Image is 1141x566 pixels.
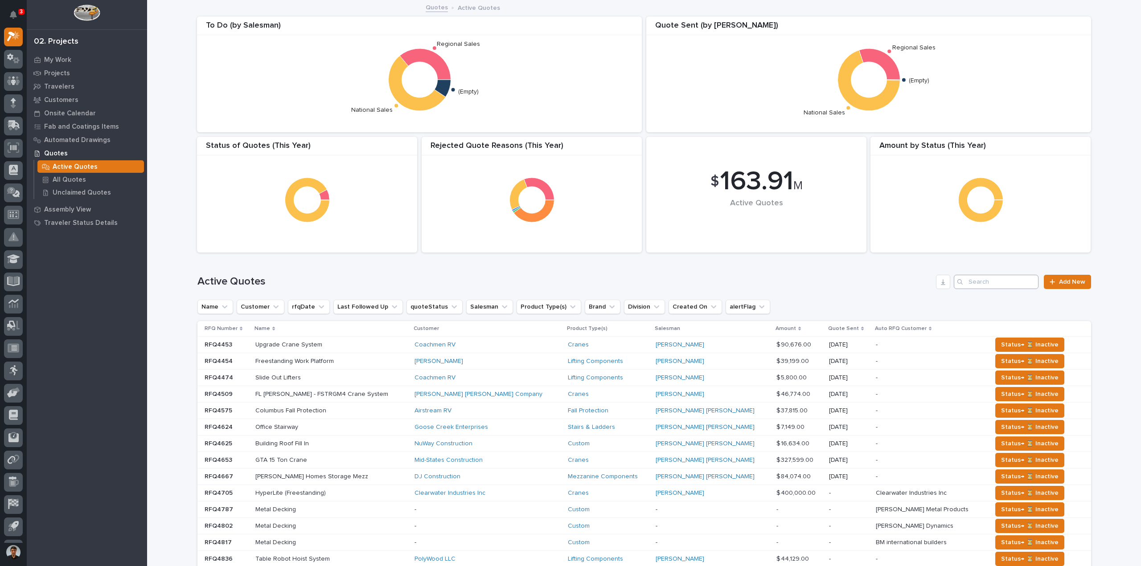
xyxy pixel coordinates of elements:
a: Travelers [27,80,147,93]
a: Lifting Components [568,358,623,365]
p: [PERSON_NAME] Metal Products [876,504,970,513]
p: Assembly View [44,206,91,214]
a: [PERSON_NAME] [656,341,704,349]
a: DJ Construction [415,473,460,480]
span: Status→ ⏳ Inactive [1001,504,1059,515]
a: [PERSON_NAME] [656,555,704,563]
p: - [776,537,780,546]
a: Projects [27,66,147,80]
span: Add New [1059,279,1085,285]
p: My Work [44,56,71,64]
div: Rejected Quote Reasons (This Year) [422,141,642,156]
button: Created On [669,300,722,314]
span: 163.91 [720,168,793,195]
a: My Work [27,53,147,66]
span: Status→ ⏳ Inactive [1001,438,1059,449]
p: - [829,539,869,546]
p: RFQ4836 [205,554,234,563]
button: Status→ ⏳ Inactive [995,502,1064,517]
p: Clearwater Industries Inc [876,488,948,497]
span: Status→ ⏳ Inactive [1001,422,1059,432]
p: - [876,422,879,431]
tr: RFQ4667RFQ4667 [PERSON_NAME] Homes Storage Mezz[PERSON_NAME] Homes Storage Mezz DJ Construction M... [197,468,1091,485]
text: (Empty) [909,77,929,84]
a: Lifting Components [568,555,623,563]
p: Unclaimed Quotes [53,189,111,197]
span: Status→ ⏳ Inactive [1001,554,1059,564]
div: Notifications3 [11,11,23,25]
p: [DATE] [829,456,869,464]
button: Brand [585,300,620,314]
button: Name [197,300,233,314]
button: Status→ ⏳ Inactive [995,535,1064,550]
p: Metal Decking [255,521,298,530]
a: Mezzanine Components [568,473,638,480]
p: RFQ4802 [205,521,234,530]
a: [PERSON_NAME] [PERSON_NAME] [656,440,755,448]
p: Upgrade Crane System [255,339,324,349]
tr: RFQ4453RFQ4453 Upgrade Crane SystemUpgrade Crane System Coachmen RV Cranes [PERSON_NAME] $ 90,676... [197,337,1091,353]
p: RFQ4474 [205,372,235,382]
p: $ 44,129.00 [776,554,811,563]
a: Fall Protection [568,407,608,415]
p: FL [PERSON_NAME] - FSTRGM4 Crane System [255,389,390,398]
tr: RFQ4787RFQ4787 Metal DeckingMetal Decking -Custom --- -[PERSON_NAME] Metal Products[PERSON_NAME] ... [197,501,1091,518]
p: Office Stairway [255,422,300,431]
h1: Active Quotes [197,275,933,288]
p: Fab and Coatings Items [44,123,119,131]
a: [PERSON_NAME] [PERSON_NAME] [656,473,755,480]
p: - [876,356,879,365]
a: Mid-States Construction [415,456,483,464]
div: Quote Sent (by [PERSON_NAME]) [646,21,1091,36]
span: Status→ ⏳ Inactive [1001,405,1059,416]
a: Customers [27,93,147,106]
text: Regional Sales [437,41,480,47]
tr: RFQ4624RFQ4624 Office StairwayOffice Stairway Goose Creek Enterprises Stairs & Ladders [PERSON_NA... [197,419,1091,436]
p: Freestanding Work Platform [255,356,336,365]
button: Division [624,300,665,314]
p: [DATE] [829,440,869,448]
a: Goose Creek Enterprises [415,423,488,431]
text: National Sales [351,107,393,113]
p: - [876,372,879,382]
button: Status→ ⏳ Inactive [995,552,1064,566]
button: Status→ ⏳ Inactive [995,420,1064,434]
button: Salesman [466,300,513,314]
div: To Do (by Salesman) [197,21,642,36]
span: Status→ ⏳ Inactive [1001,455,1059,465]
p: [DATE] [829,341,869,349]
p: $ 46,774.00 [776,389,812,398]
p: Active Quotes [458,2,500,12]
a: Cranes [568,456,589,464]
button: Status→ ⏳ Inactive [995,486,1064,500]
p: - [415,506,561,513]
button: Status→ ⏳ Inactive [995,371,1064,385]
p: Active Quotes [53,163,98,171]
p: $ 327,599.00 [776,455,815,464]
a: Coachmen RV [415,341,456,349]
button: alertFlag [726,300,770,314]
a: Onsite Calendar [27,106,147,120]
p: - [829,506,869,513]
div: Search [954,275,1038,289]
a: Automated Drawings [27,133,147,147]
p: Amount [776,324,796,334]
a: Unclaimed Quotes [34,186,147,199]
p: - [876,438,879,448]
p: $ 16,634.00 [776,438,811,448]
p: Slide Out Lifters [255,372,303,382]
p: - [415,539,561,546]
p: $ 400,000.00 [776,488,817,497]
p: Travelers [44,83,74,91]
button: Status→ ⏳ Inactive [995,387,1064,401]
p: - [876,455,879,464]
p: Quote Sent [828,324,859,334]
span: M [793,180,803,191]
p: Metal Decking [255,504,298,513]
p: Metal Decking [255,537,298,546]
tr: RFQ4705RFQ4705 HyperLite (Freestanding)HyperLite (Freestanding) Clearwater Industries Inc Cranes ... [197,485,1091,501]
a: PolyWood LLC [415,555,456,563]
span: $ [710,173,719,190]
a: Clearwater Industries Inc [415,489,485,497]
button: Status→ ⏳ Inactive [995,436,1064,451]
